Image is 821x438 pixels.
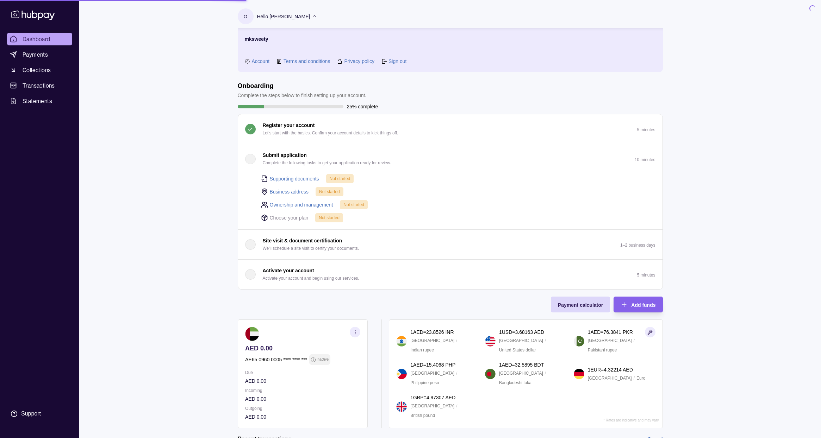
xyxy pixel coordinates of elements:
p: [GEOGRAPHIC_DATA] [410,402,454,410]
p: AED 0.00 [245,344,360,352]
p: Submit application [263,151,307,159]
a: Account [252,57,270,65]
h1: Onboarding [238,82,367,90]
p: We'll schedule a site visit to certify your documents. [263,245,359,252]
p: 1–2 business days [620,243,655,248]
p: Philippine peso [410,379,439,387]
a: Business address [270,188,309,196]
button: Site visit & document certification We'll schedule a site visit to certify your documents.1–2 bus... [238,230,663,259]
p: [GEOGRAPHIC_DATA] [499,337,543,344]
a: Statements [7,95,72,107]
p: Choose your plan [270,214,309,222]
p: Due [245,369,360,376]
p: Incoming [245,387,360,394]
img: ph [396,369,407,379]
p: Let's start with the basics. Confirm your account details to kick things off. [263,129,398,137]
img: pk [574,336,584,347]
p: AED 0.00 [245,377,360,385]
p: [GEOGRAPHIC_DATA] [410,369,454,377]
p: [GEOGRAPHIC_DATA] [588,337,632,344]
p: AED 0.00 [245,395,360,403]
p: 1 AED = 23.8526 INR [410,328,454,336]
a: Sign out [388,57,406,65]
p: Outgoing [245,405,360,412]
span: Collections [23,66,51,74]
p: 1 GBP = 4.97307 AED [410,394,455,401]
a: Terms and conditions [284,57,330,65]
span: Payments [23,50,48,59]
button: Payment calculator [551,297,610,312]
span: Not started [319,215,340,220]
span: Not started [343,202,364,207]
p: Complete the following tasks to get your application ready for review. [263,159,391,167]
span: Transactions [23,81,55,90]
p: 10 minutes [635,157,655,162]
div: Support [21,410,41,418]
p: Register your account [263,121,315,129]
p: Euro [636,374,645,382]
span: Not started [330,176,350,181]
p: [GEOGRAPHIC_DATA] [588,374,632,382]
p: / [456,402,457,410]
p: / [545,337,546,344]
p: Activate your account and begin using our services. [263,274,359,282]
a: Ownership and management [270,201,333,209]
p: / [634,374,635,382]
p: 1 USD = 3.68163 AED [499,328,544,336]
span: Add funds [631,302,655,308]
p: [GEOGRAPHIC_DATA] [410,337,454,344]
p: / [456,337,457,344]
a: Support [7,406,72,421]
img: ae [245,327,259,341]
p: United States dollar [499,346,536,354]
p: Activate your account [263,267,314,274]
p: 25% complete [347,103,378,110]
p: / [634,337,635,344]
p: Site visit & document certification [263,237,342,245]
span: Not started [319,189,340,194]
p: 1 AED = 15.4068 PHP [410,361,455,369]
p: Bangladeshi taka [499,379,531,387]
img: in [396,336,407,347]
p: / [456,369,457,377]
p: Complete the steps below to finish setting up your account. [238,91,367,99]
p: Hello, [PERSON_NAME] [257,13,310,20]
button: Submit application Complete the following tasks to get your application ready for review.10 minutes [238,144,663,174]
p: 1 EUR = 4.32214 AED [588,366,633,374]
div: Submit application Complete the following tasks to get your application ready for review.10 minutes [238,174,663,229]
span: Dashboard [23,35,50,43]
a: Dashboard [7,33,72,45]
p: AED 0.00 [245,413,360,421]
p: 1 AED = 76.3841 PKR [588,328,633,336]
a: Collections [7,64,72,76]
span: Payment calculator [558,302,603,308]
img: gb [396,401,407,412]
a: Payments [7,48,72,61]
p: * Rates are indicative and may vary [603,418,659,422]
img: us [485,336,496,347]
button: Register your account Let's start with the basics. Confirm your account details to kick things of... [238,114,663,144]
p: [GEOGRAPHIC_DATA] [499,369,543,377]
p: o [244,13,248,20]
a: Supporting documents [270,175,319,183]
p: 5 minutes [637,127,655,132]
p: 5 minutes [637,273,655,278]
p: Inactive [316,356,328,363]
button: Activate your account Activate your account and begin using our services.5 minutes [238,260,663,289]
button: Add funds [614,297,663,312]
p: British pound [410,412,435,419]
a: Privacy policy [344,57,374,65]
span: Statements [23,97,52,105]
p: mksweety [245,35,268,43]
a: Transactions [7,79,72,92]
img: bd [485,369,496,379]
p: 1 AED = 32.5895 BDT [499,361,544,369]
p: Indian rupee [410,346,434,354]
p: Pakistani rupee [588,346,617,354]
img: de [574,369,584,379]
p: / [545,369,546,377]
